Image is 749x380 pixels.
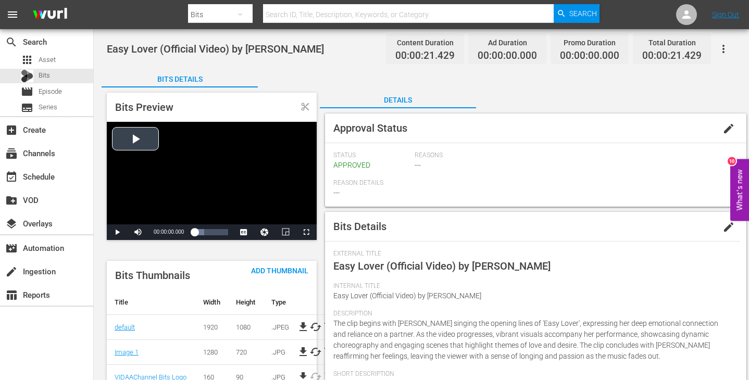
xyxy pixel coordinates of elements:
img: ans4CAIJ8jUAAAAAAAAAAAAAAAAAAAAAAAAgQb4GAAAAAAAAAAAAAAAAAAAAAAAAJMjXAAAAAAAAAAAAAAAAAAAAAAAAgAT5G... [25,3,75,27]
span: Channels [5,147,18,160]
a: file_download [297,321,309,333]
div: Progress Bar [194,229,228,235]
span: --- [333,188,340,197]
span: 00:00:00.000 [560,50,619,62]
span: 00:00:00.000 [478,50,537,62]
button: Jump To Time [254,224,275,240]
span: Asset [39,55,56,65]
span: VOD [5,194,18,207]
div: Bits Details [102,67,258,92]
button: Search [554,4,600,23]
span: Bits [39,70,50,81]
div: Content Duration [395,35,455,50]
button: Details [320,87,476,108]
a: file_download [297,346,309,358]
span: edit [722,221,735,233]
span: Bits Preview [115,101,173,113]
span: Series [21,102,33,114]
span: Reason Details [333,179,733,187]
div: Details [320,87,476,112]
button: Bits Details [102,67,258,87]
button: Open Feedback Widget [730,159,749,221]
button: Captions [233,224,254,240]
span: menu [6,8,19,21]
button: Add Thumbnail [243,261,317,280]
span: The clip begins with [PERSON_NAME] singing the opening lines of 'Easy Lover', expressing her deep... [333,319,718,360]
span: Short Description [333,370,727,378]
span: Bits Details [333,220,386,233]
button: edit [716,214,741,239]
button: Picture-in-Picture [275,224,296,240]
td: 1920 [195,314,228,339]
span: Description [333,310,727,318]
td: 720 [228,339,264,364]
button: Fullscreen [296,224,317,240]
span: Add Thumbnail [243,267,317,275]
span: APPROVED [333,161,370,169]
span: Episode [39,86,62,97]
span: Schedule [5,171,18,183]
div: Promo Duration [560,35,619,50]
span: 00:00:00.000 [154,229,184,235]
span: Clipped [301,102,310,111]
span: --- [415,161,421,169]
th: Type [264,290,297,315]
th: Height [228,290,264,315]
span: edit [722,122,735,135]
span: Easy Lover (Official Video) by [PERSON_NAME] [333,260,551,272]
span: External Title [333,250,727,258]
span: Ingestion [5,265,18,278]
button: Play [107,224,128,240]
a: Image 1 [115,348,139,356]
span: 00:00:21.429 [395,50,455,62]
button: cached [309,346,322,358]
span: 00:00:21.429 [642,50,702,62]
span: Automation [5,242,18,255]
span: Internal Title [333,282,727,290]
button: Mute [128,224,148,240]
th: Title [107,290,195,315]
span: Easy Lover (Official Video) by [PERSON_NAME] [107,43,324,55]
th: Width [195,290,228,315]
span: Easy Lover (Official Video) by [PERSON_NAME] [333,292,481,300]
button: edit [716,116,741,141]
span: Status [333,151,409,160]
span: Reports [5,289,18,301]
button: cached [309,321,322,333]
div: Video Player [107,122,317,240]
span: Create [5,124,18,136]
td: 1080 [228,314,264,339]
span: Asset [21,54,33,66]
span: Search [569,4,597,23]
span: Series [39,102,57,112]
div: Ad Duration [478,35,537,50]
td: .JPEG [264,314,297,339]
span: Reasons [415,151,733,160]
div: Total Duration [642,35,702,50]
span: Search [5,36,18,48]
td: 1280 [195,339,228,364]
span: Bits Thumbnails [115,269,190,282]
div: 10 [728,157,736,166]
span: Overlays [5,218,18,230]
span: Episode [21,85,33,98]
div: Bits [21,70,33,82]
a: default [115,323,135,331]
a: Sign Out [712,10,739,19]
span: Approval Status [333,122,407,134]
td: .JPG [264,339,297,364]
